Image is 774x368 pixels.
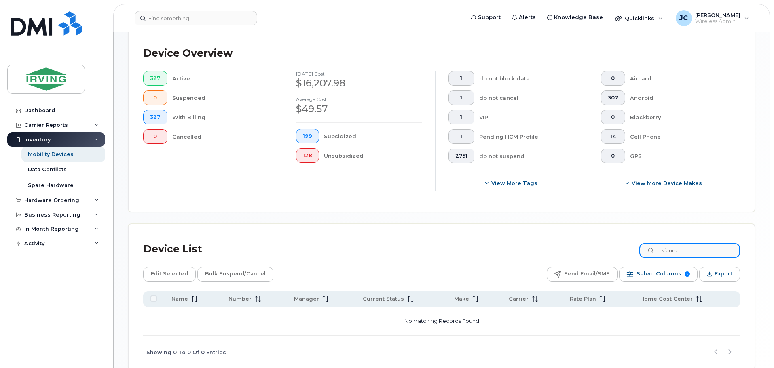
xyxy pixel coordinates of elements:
[150,95,161,101] span: 0
[679,13,688,23] span: JC
[630,129,727,144] div: Cell Phone
[601,110,625,124] button: 0
[448,129,474,144] button: 1
[570,295,596,303] span: Rate Plan
[632,179,702,187] span: View More Device Makes
[205,268,266,280] span: Bulk Suspend/Cancel
[135,11,257,25] input: Find something...
[150,114,161,120] span: 327
[601,149,625,163] button: 0
[695,12,740,18] span: [PERSON_NAME]
[479,149,575,163] div: do not suspend
[146,347,226,359] span: Showing 0 To 0 Of 0 Entries
[630,71,727,86] div: Aircard
[448,176,575,191] button: View more tags
[150,133,161,140] span: 0
[146,310,737,332] p: No Matching Records Found
[448,110,474,124] button: 1
[296,76,422,90] div: $16,207.98
[150,75,161,82] span: 327
[479,90,575,105] div: do not cancel
[478,13,501,21] span: Support
[491,179,537,187] span: View more tags
[324,129,423,143] div: Subsidized
[479,71,575,86] div: do not block data
[455,153,467,159] span: 2751
[695,18,740,25] span: Wireless Admin
[296,102,422,116] div: $49.57
[143,110,167,124] button: 327
[640,295,693,303] span: Home Cost Center
[601,90,625,105] button: 307
[455,75,467,82] span: 1
[455,114,467,120] span: 1
[608,75,618,82] span: 0
[303,152,312,159] span: 128
[479,110,575,124] div: VIP
[143,71,167,86] button: 327
[601,176,727,191] button: View More Device Makes
[151,268,188,280] span: Edit Selected
[685,271,690,277] span: 9
[324,148,423,163] div: Unsubsidized
[554,13,603,21] span: Knowledge Base
[465,9,506,25] a: Support
[363,295,404,303] span: Current Status
[296,148,319,163] button: 128
[541,9,609,25] a: Knowledge Base
[519,13,536,21] span: Alerts
[619,267,698,282] button: Select Columns 9
[455,133,467,140] span: 1
[228,295,252,303] span: Number
[143,129,167,144] button: 0
[172,129,270,144] div: Cancelled
[639,243,740,258] input: Search Device List ...
[601,129,625,144] button: 14
[547,267,618,282] button: Send Email/SMS
[699,267,740,282] button: Export
[171,295,188,303] span: Name
[670,10,755,26] div: John Cameron
[143,267,196,282] button: Edit Selected
[172,90,270,105] div: Suspended
[608,133,618,140] span: 14
[625,15,654,21] span: Quicklinks
[509,295,529,303] span: Carrier
[506,9,541,25] a: Alerts
[448,90,474,105] button: 1
[448,71,474,86] button: 1
[143,239,202,260] div: Device List
[479,129,575,144] div: Pending HCM Profile
[630,149,727,163] div: GPS
[715,268,732,280] span: Export
[609,10,668,26] div: Quicklinks
[172,110,270,124] div: With Billing
[454,295,469,303] span: Make
[303,133,312,139] span: 199
[296,71,422,76] h4: [DATE] cost
[630,110,727,124] div: Blackberry
[448,149,474,163] button: 2751
[637,268,681,280] span: Select Columns
[455,95,467,101] span: 1
[197,267,273,282] button: Bulk Suspend/Cancel
[294,295,319,303] span: Manager
[296,97,422,102] h4: Average cost
[172,71,270,86] div: Active
[608,114,618,120] span: 0
[564,268,610,280] span: Send Email/SMS
[601,71,625,86] button: 0
[608,153,618,159] span: 0
[608,95,618,101] span: 307
[296,129,319,143] button: 199
[630,90,727,105] div: Android
[143,43,233,64] div: Device Overview
[143,90,167,105] button: 0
